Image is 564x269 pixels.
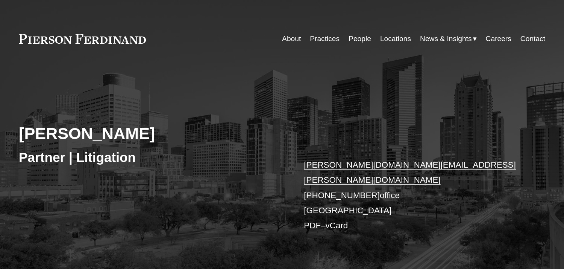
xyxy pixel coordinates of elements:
h3: Partner | Litigation [19,149,282,166]
a: [PHONE_NUMBER] [304,191,380,200]
p: office [GEOGRAPHIC_DATA] – [304,157,523,234]
a: [PERSON_NAME][DOMAIN_NAME][EMAIL_ADDRESS][PERSON_NAME][DOMAIN_NAME] [304,160,516,185]
a: People [349,32,371,46]
a: PDF [304,221,321,230]
h2: [PERSON_NAME] [19,124,282,143]
a: Contact [520,32,545,46]
a: vCard [326,221,348,230]
a: Careers [486,32,511,46]
span: News & Insights [420,32,472,46]
a: About [282,32,301,46]
a: Locations [380,32,411,46]
a: Practices [310,32,340,46]
a: folder dropdown [420,32,477,46]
